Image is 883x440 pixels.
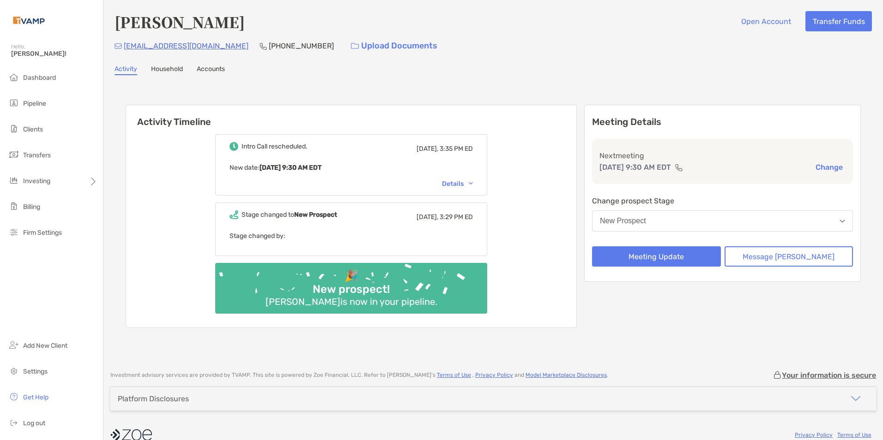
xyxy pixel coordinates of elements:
[126,105,576,127] h6: Activity Timeline
[230,230,473,242] p: Stage changed by:
[197,65,225,75] a: Accounts
[8,175,19,186] img: investing icon
[526,372,607,378] a: Model Marketplace Disclosures
[8,417,19,428] img: logout icon
[442,180,473,188] div: Details
[592,246,721,267] button: Meeting Update
[592,195,853,207] p: Change prospect Stage
[440,145,473,153] span: 3:35 PM ED
[813,162,846,172] button: Change
[8,391,19,402] img: get-help icon
[725,246,853,267] button: Message [PERSON_NAME]
[600,217,646,225] div: New Prospect
[440,213,473,221] span: 3:29 PM ED
[115,11,245,32] h4: [PERSON_NAME]
[8,149,19,160] img: transfers icon
[734,11,798,31] button: Open Account
[23,203,40,211] span: Billing
[230,210,238,219] img: Event icon
[8,97,19,108] img: pipeline icon
[599,150,846,161] p: Next meeting
[850,393,861,404] img: icon arrow
[8,365,19,376] img: settings icon
[417,145,438,153] span: [DATE],
[437,372,471,378] a: Terms of Use
[242,143,308,150] div: Intro Call rescheduled.
[309,283,393,296] div: New prospect!
[23,229,62,237] span: Firm Settings
[23,368,48,375] span: Settings
[469,182,473,185] img: Chevron icon
[840,220,845,223] img: Open dropdown arrow
[592,210,853,232] button: New Prospect
[11,4,47,37] img: Zoe Logo
[124,40,248,52] p: [EMAIL_ADDRESS][DOMAIN_NAME]
[118,394,189,403] div: Platform Disclosures
[23,393,48,401] span: Get Help
[230,142,238,151] img: Event icon
[23,74,56,82] span: Dashboard
[23,151,51,159] span: Transfers
[110,372,608,379] p: Investment advisory services are provided by TVAMP . This site is powered by Zoe Financial, LLC. ...
[417,213,438,221] span: [DATE],
[115,65,137,75] a: Activity
[115,43,122,49] img: Email Icon
[23,342,67,350] span: Add New Client
[8,339,19,351] img: add_new_client icon
[675,164,683,171] img: communication type
[11,50,97,58] span: [PERSON_NAME]!
[23,177,50,185] span: Investing
[262,296,441,307] div: [PERSON_NAME] is now in your pipeline.
[8,123,19,134] img: clients icon
[23,125,43,133] span: Clients
[8,201,19,212] img: billing icon
[599,161,671,173] p: [DATE] 9:30 AM EDT
[269,40,334,52] p: [PHONE_NUMBER]
[294,211,337,219] b: New Prospect
[23,100,46,107] span: Pipeline
[592,116,853,128] p: Meeting Details
[23,419,45,427] span: Log out
[260,42,267,50] img: Phone Icon
[260,164,321,172] b: [DATE] 9:30 AM EDT
[805,11,872,31] button: Transfer Funds
[345,36,443,56] a: Upload Documents
[8,226,19,238] img: firm-settings icon
[782,371,876,380] p: Your information is secure
[242,211,337,219] div: Stage changed to
[475,372,513,378] a: Privacy Policy
[215,263,487,306] img: Confetti
[151,65,183,75] a: Household
[230,162,473,173] p: New date :
[341,269,362,283] div: 🎉
[8,71,19,83] img: dashboard icon
[795,432,833,438] a: Privacy Policy
[837,432,871,438] a: Terms of Use
[351,43,359,49] img: button icon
